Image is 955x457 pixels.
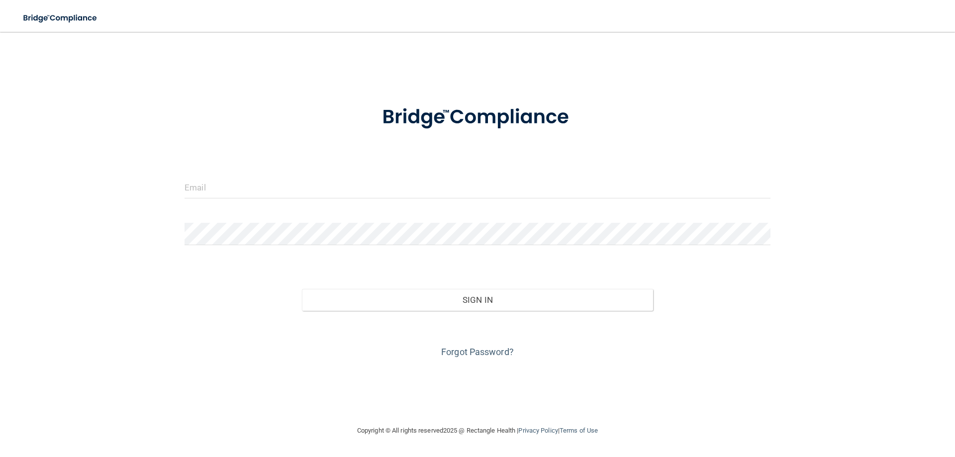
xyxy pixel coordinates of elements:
[441,347,514,357] a: Forgot Password?
[560,427,598,434] a: Terms of Use
[15,8,106,28] img: bridge_compliance_login_screen.278c3ca4.svg
[185,176,770,198] input: Email
[302,289,654,311] button: Sign In
[518,427,558,434] a: Privacy Policy
[296,415,659,447] div: Copyright © All rights reserved 2025 @ Rectangle Health | |
[362,91,593,143] img: bridge_compliance_login_screen.278c3ca4.svg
